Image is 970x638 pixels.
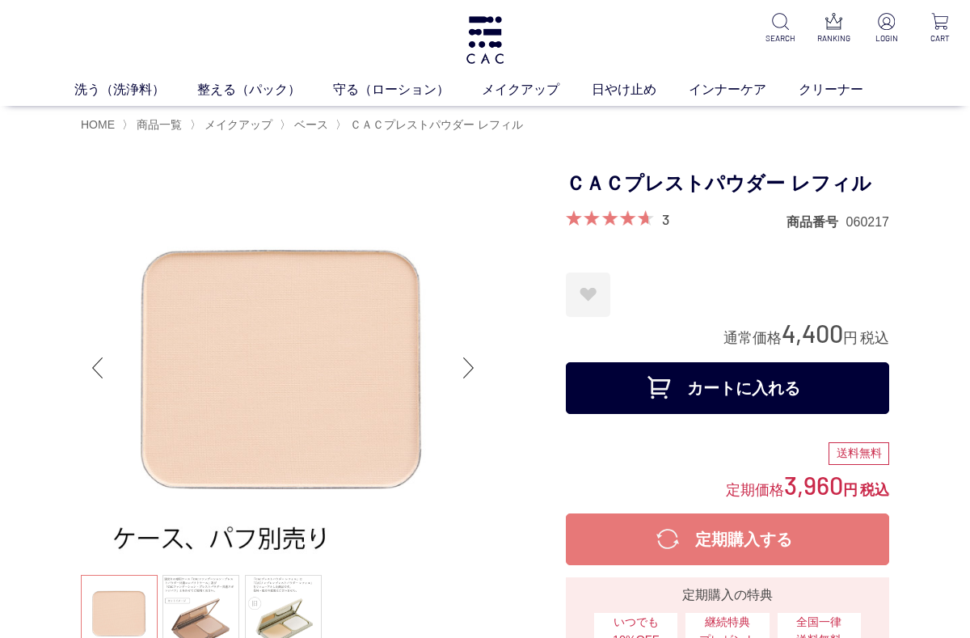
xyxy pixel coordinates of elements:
[137,118,182,131] span: 商品一覧
[81,118,115,131] a: HOME
[197,80,333,99] a: 整える（パック）
[784,470,843,500] span: 3,960
[572,585,883,605] div: 定期購入の特典
[566,513,889,565] button: 定期購入する
[291,118,328,131] a: ベース
[333,80,482,99] a: 守る（ローション）
[566,362,889,414] button: カートに入れる
[782,318,843,348] span: 4,400
[294,118,328,131] span: ベース
[843,330,858,346] span: 円
[133,118,182,131] a: 商品一覧
[280,117,332,133] li: 〉
[74,80,197,99] a: 洗う（洗浄料）
[763,13,797,44] a: SEARCH
[726,480,784,498] span: 定期価格
[81,166,485,570] img: ＣＡＣプレストパウダー レフィル
[464,16,506,64] img: logo
[81,336,113,400] div: Previous slide
[799,80,896,99] a: クリーナー
[662,210,669,228] a: 3
[205,118,272,131] span: メイクアップ
[923,13,957,44] a: CART
[592,80,689,99] a: 日やけ止め
[350,118,523,131] span: ＣＡＣプレストパウダー レフィル
[453,336,485,400] div: Next slide
[923,32,957,44] p: CART
[122,117,186,133] li: 〉
[846,213,889,230] dd: 060217
[335,117,527,133] li: 〉
[723,330,782,346] span: 通常価格
[763,32,797,44] p: SEARCH
[816,32,850,44] p: RANKING
[870,13,904,44] a: LOGIN
[566,273,610,317] a: お気に入りに登録する
[843,482,858,498] span: 円
[816,13,850,44] a: RANKING
[482,80,592,99] a: メイクアップ
[829,442,889,465] div: 送料無料
[190,117,276,133] li: 〉
[201,118,272,131] a: メイクアップ
[787,213,846,230] dt: 商品番号
[566,166,889,202] h1: ＣＡＣプレストパウダー レフィル
[347,118,523,131] a: ＣＡＣプレストパウダー レフィル
[860,482,889,498] span: 税込
[689,80,799,99] a: インナーケア
[860,330,889,346] span: 税込
[870,32,904,44] p: LOGIN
